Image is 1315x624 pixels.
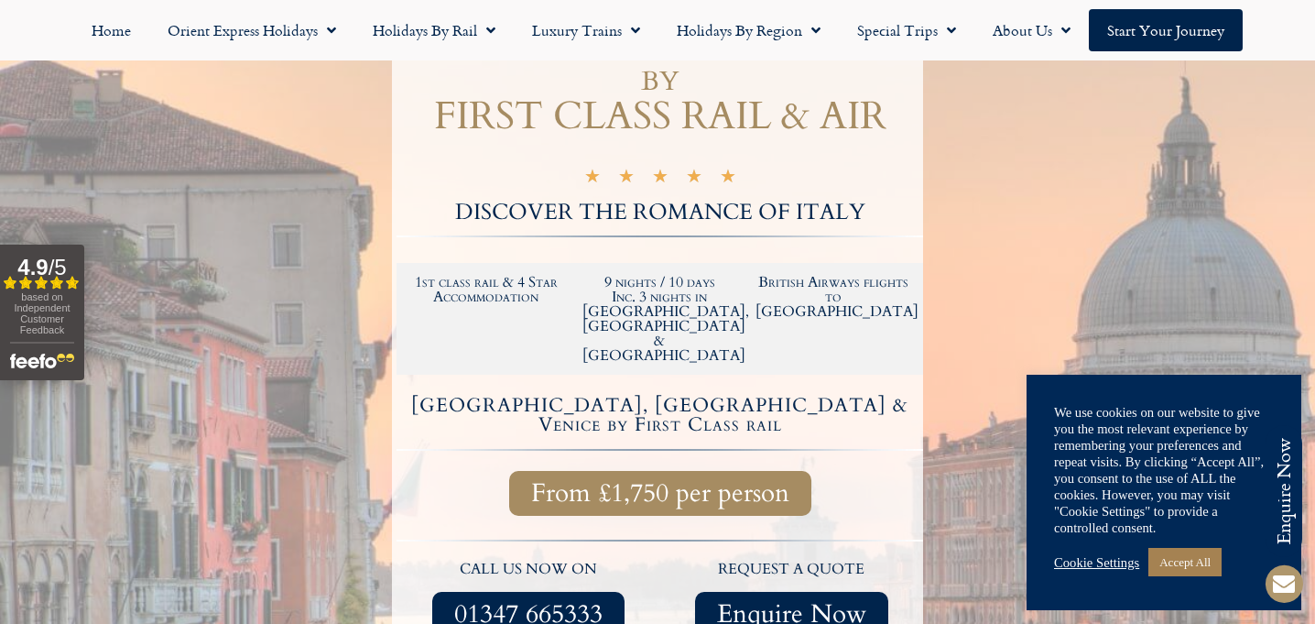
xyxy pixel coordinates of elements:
h2: British Airways flights to [GEOGRAPHIC_DATA] [755,275,911,319]
a: Holidays by Rail [354,9,514,51]
h2: DISCOVER THE ROMANCE OF ITALY [397,202,923,224]
h2: 9 nights / 10 days Inc. 3 nights in [GEOGRAPHIC_DATA], [GEOGRAPHIC_DATA] & [GEOGRAPHIC_DATA] [582,275,738,363]
nav: Menu [9,9,1306,51]
a: Accept All [1148,548,1222,576]
p: call us now on [406,558,651,582]
a: Special Trips [839,9,974,51]
a: Home [73,9,149,51]
i: ★ [618,169,635,190]
a: Orient Express Holidays [149,9,354,51]
a: About Us [974,9,1089,51]
h2: 1st class rail & 4 Star Accommodation [408,275,564,304]
i: ★ [686,169,702,190]
a: Luxury Trains [514,9,658,51]
p: request a quote [669,558,915,582]
span: From £1,750 per person [531,482,789,505]
div: We use cookies on our website to give you the most relevant experience by remembering your prefer... [1054,404,1274,536]
i: ★ [652,169,668,190]
h4: [GEOGRAPHIC_DATA], [GEOGRAPHIC_DATA] & Venice by First Class rail [399,396,920,434]
i: ★ [720,169,736,190]
a: From £1,750 per person [509,471,811,516]
a: Holidays by Region [658,9,839,51]
div: 5/5 [584,166,736,190]
i: ★ [584,169,601,190]
a: Cookie Settings [1054,554,1139,571]
a: Start your Journey [1089,9,1243,51]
